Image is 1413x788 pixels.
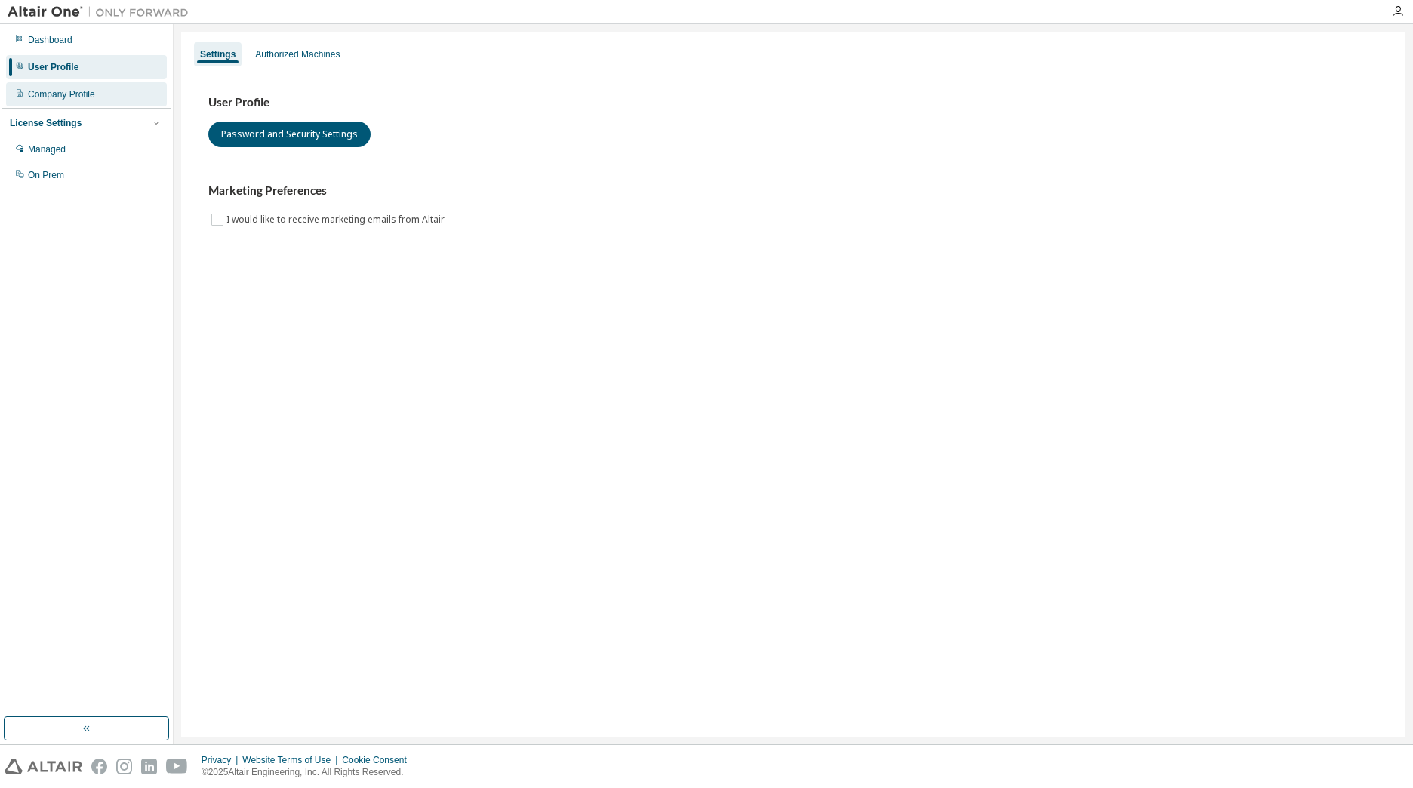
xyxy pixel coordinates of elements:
[208,95,1378,110] h3: User Profile
[91,759,107,774] img: facebook.svg
[342,754,415,766] div: Cookie Consent
[116,759,132,774] img: instagram.svg
[10,117,82,129] div: License Settings
[166,759,188,774] img: youtube.svg
[242,754,342,766] div: Website Terms of Use
[141,759,157,774] img: linkedin.svg
[28,88,95,100] div: Company Profile
[28,34,72,46] div: Dashboard
[208,183,1378,199] h3: Marketing Preferences
[202,754,242,766] div: Privacy
[208,122,371,147] button: Password and Security Settings
[202,766,416,779] p: © 2025 Altair Engineering, Inc. All Rights Reserved.
[226,211,448,229] label: I would like to receive marketing emails from Altair
[5,759,82,774] img: altair_logo.svg
[200,48,235,60] div: Settings
[28,61,78,73] div: User Profile
[8,5,196,20] img: Altair One
[255,48,340,60] div: Authorized Machines
[28,143,66,155] div: Managed
[28,169,64,181] div: On Prem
